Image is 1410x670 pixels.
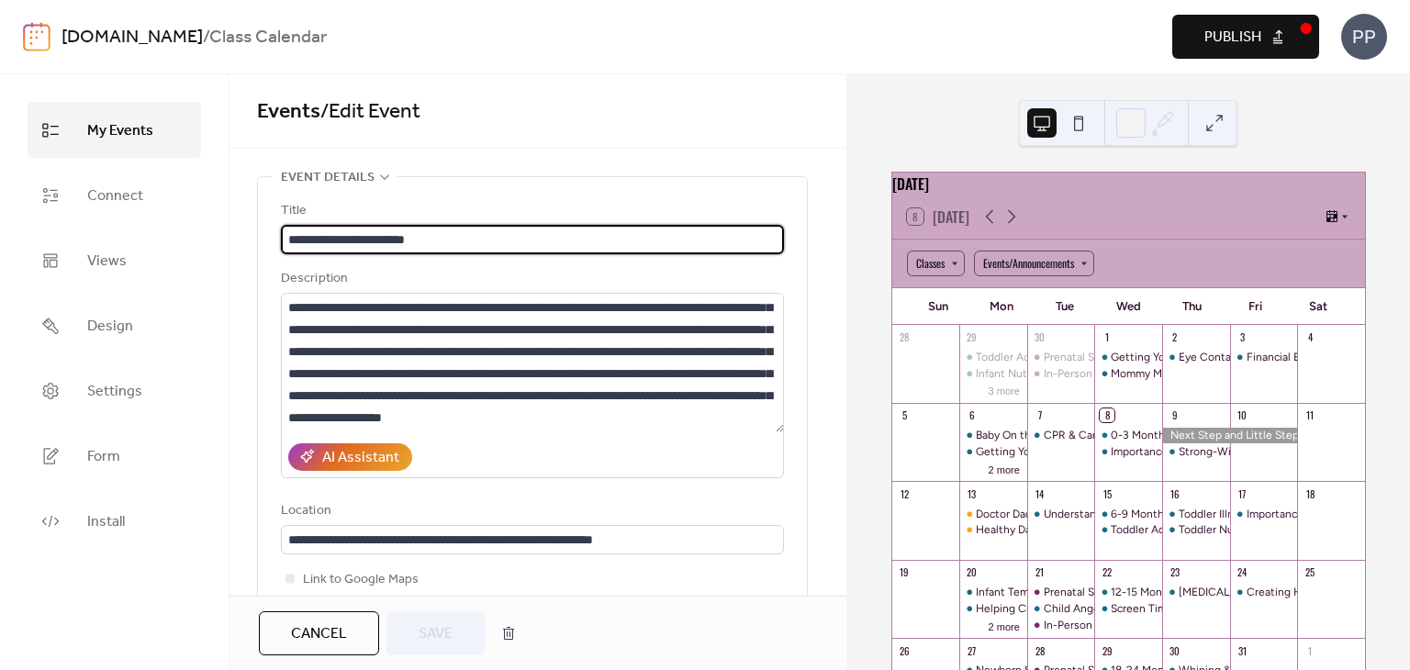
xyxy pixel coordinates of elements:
[965,330,979,344] div: 29
[1162,444,1230,460] div: Strong-Willed Children & Bonding With Your Toddler
[281,500,780,522] div: Location
[976,366,1123,382] div: Infant Nutrition & Budget 101
[62,20,203,55] a: [DOMAIN_NAME]
[1033,330,1046,344] div: 30
[1303,565,1316,579] div: 25
[976,350,1185,365] div: Toddler Accidents & Your Financial Future
[203,20,209,55] b: /
[87,182,143,210] span: Connect
[1162,507,1230,522] div: Toddler Illness & Toddler Oral Health
[1168,565,1181,579] div: 23
[1027,428,1095,443] div: CPR & Car Seat Safety
[1162,350,1230,365] div: Eye Contact Means Love & Words Matter: Magic Words
[1033,408,1046,422] div: 7
[1100,643,1113,657] div: 29
[1236,330,1249,344] div: 3
[1230,507,1298,522] div: Importance of Bonding & Infant Expectations
[981,382,1027,397] button: 3 more
[1027,350,1095,365] div: Prenatal Series
[1094,522,1162,538] div: Toddler Accidents & Your Financial Future
[959,350,1027,365] div: Toddler Accidents & Your Financial Future
[1094,444,1162,460] div: Importance of Words & Credit Cards: Friend or Foe?
[981,461,1027,476] button: 2 more
[281,268,780,290] div: Description
[291,623,347,645] span: Cancel
[28,297,201,353] a: Design
[1044,585,1119,600] div: Prenatal Series
[87,377,142,406] span: Settings
[1236,408,1249,422] div: 10
[1236,565,1249,579] div: 24
[1044,350,1119,365] div: Prenatal Series
[1303,330,1316,344] div: 4
[976,507,1117,522] div: Doctor Dad - Spiritual Series
[1168,408,1181,422] div: 9
[1094,601,1162,617] div: Screen Time and You & Toddler Safety
[257,92,320,132] a: Events
[1303,643,1316,657] div: 1
[976,522,1123,538] div: Healthy Dad - Spiritual Series
[1027,366,1095,382] div: In-Person Prenatal Series
[259,611,379,655] button: Cancel
[28,167,201,223] a: Connect
[1027,507,1095,522] div: Understanding Your Infant & Infant Accidents
[28,493,201,549] a: Install
[1179,507,1361,522] div: Toddler Illness & Toddler Oral Health
[898,330,912,344] div: 28
[23,22,50,51] img: logo
[1111,507,1336,522] div: 6-9 Month & 9-12 Month Infant Expectations
[1027,618,1095,633] div: In-Person Prenatal Series
[1162,428,1297,443] div: Next Step and Little Steps Closed
[1094,428,1162,443] div: 0-3 Month & 3-6 Month Infant Expectations
[28,232,201,288] a: Views
[959,585,1027,600] div: Infant Temperament & Creating Courage
[1224,288,1287,325] div: Fri
[1033,565,1046,579] div: 21
[1287,288,1350,325] div: Sat
[1111,428,1332,443] div: 0-3 Month & 3-6 Month Infant Expectations
[1094,507,1162,522] div: 6-9 Month & 9-12 Month Infant Expectations
[1179,522,1338,538] div: Toddler Nutrition & Toddler Play
[1168,330,1181,344] div: 2
[28,428,201,484] a: Form
[1034,288,1097,325] div: Tue
[1168,643,1181,657] div: 30
[1236,643,1249,657] div: 31
[1111,522,1320,538] div: Toddler Accidents & Your Financial Future
[959,428,1027,443] div: Baby On the Move & Staying Out of Debt
[898,408,912,422] div: 5
[288,443,412,471] button: AI Assistant
[892,173,1365,195] div: [DATE]
[976,428,1181,443] div: Baby On the Move & Staying Out of Debt
[1230,350,1298,365] div: Financial Emergencies & Creating Motivation
[959,366,1027,382] div: Infant Nutrition & Budget 101
[959,507,1027,522] div: Doctor Dad - Spiritual Series
[1027,601,1095,617] div: Child Anger & Parent w/Out Shame 102
[898,643,912,657] div: 26
[1168,486,1181,500] div: 16
[1033,486,1046,500] div: 14
[976,585,1181,600] div: Infant Temperament & Creating Courage
[87,312,133,341] span: Design
[959,601,1027,617] div: Helping Children Process Change & Siblings
[1303,486,1316,500] div: 18
[28,102,201,158] a: My Events
[303,569,419,591] span: Link to Google Maps
[281,167,375,189] span: Event details
[898,565,912,579] div: 19
[322,447,399,469] div: AI Assistant
[1111,366,1315,382] div: Mommy Milestones & Creating Kindness
[209,20,327,55] b: Class Calendar
[959,444,1027,460] div: Getting Your Child to Eat & Creating Confidence
[898,486,912,500] div: 12
[28,363,201,419] a: Settings
[1044,601,1242,617] div: Child Anger & Parent w/Out Shame 102
[1341,14,1387,60] div: PP
[320,92,420,132] span: / Edit Event
[1044,366,1170,382] div: In-Person Prenatal Series
[1111,585,1307,600] div: 12-15 Month & 15-18 Month Milestones
[970,288,1034,325] div: Mon
[87,508,125,536] span: Install
[981,618,1027,633] button: 2 more
[1044,618,1170,633] div: In-Person Prenatal Series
